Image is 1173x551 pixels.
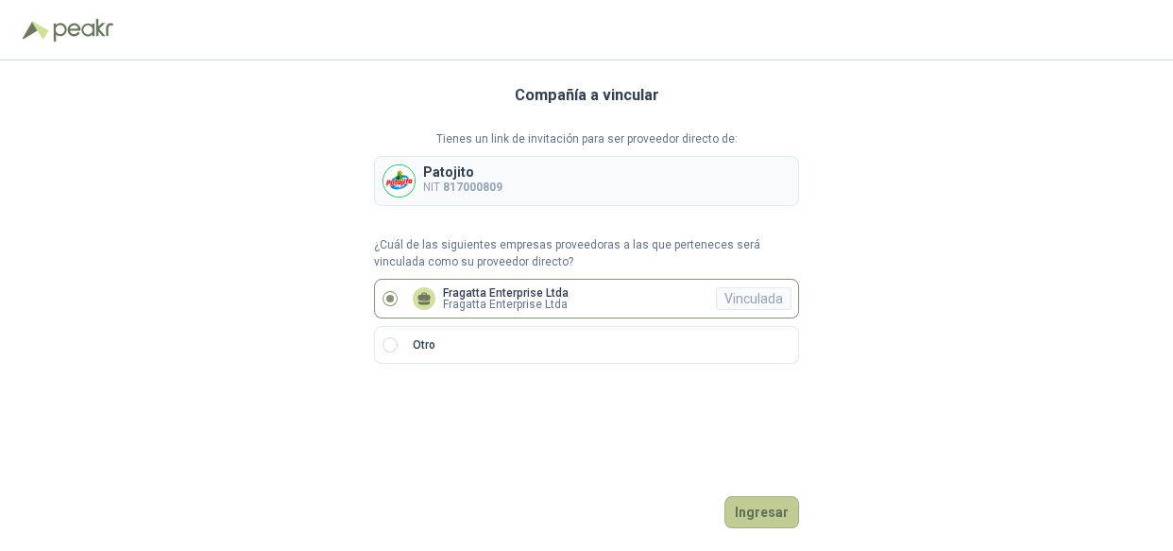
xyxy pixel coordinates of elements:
p: Otro [413,336,435,354]
img: Company Logo [383,165,415,197]
h3: Compañía a vincular [515,83,659,108]
b: 817000809 [443,181,502,194]
p: Tienes un link de invitación para ser proveedor directo de: [374,130,799,148]
button: Ingresar [724,496,799,528]
p: Patojito [423,165,502,179]
p: ¿Cuál de las siguientes empresas proveedoras a las que perteneces será vinculada como su proveedo... [374,236,799,272]
p: Fragatta Enterprise Ltda [443,299,569,310]
img: Logo [23,21,49,40]
p: NIT [423,179,502,197]
img: Peakr [53,19,113,42]
p: Fragatta Enterprise Ltda [443,287,569,299]
div: Vinculada [716,287,791,310]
